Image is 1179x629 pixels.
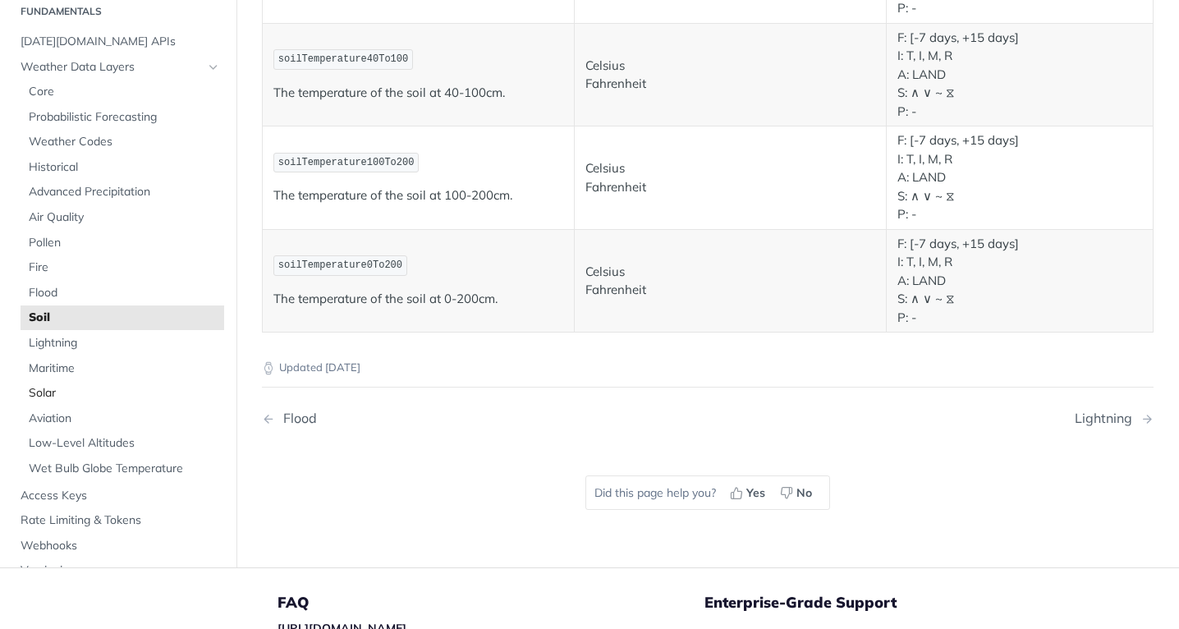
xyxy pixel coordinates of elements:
[21,306,224,331] a: Soil
[262,411,644,426] a: Previous Page: Flood
[29,209,220,226] span: Air Quality
[262,394,1154,443] nav: Pagination Controls
[29,109,220,126] span: Probabilistic Forecasting
[585,263,875,300] p: Celsius Fahrenheit
[21,381,224,406] a: Solar
[704,593,1089,613] h5: Enterprise-Grade Support
[29,259,220,276] span: Fire
[21,205,224,230] a: Air Quality
[21,80,224,104] a: Core
[12,508,224,533] a: Rate Limiting & Tokens
[1075,411,1154,426] a: Next Page: Lightning
[746,484,765,502] span: Yes
[29,84,220,100] span: Core
[275,411,317,426] div: Flood
[21,331,224,356] a: Lightning
[12,534,224,558] a: Webhooks
[207,61,220,74] button: Hide subpages for Weather Data Layers
[21,488,220,504] span: Access Keys
[21,356,224,381] a: Maritime
[897,29,1143,122] p: F: [-7 days, +15 days] I: T, I, M, R A: LAND S: ∧ ∨ ~ ⧖ P: -
[21,255,224,280] a: Fire
[29,310,220,327] span: Soil
[724,480,774,505] button: Yes
[12,55,224,80] a: Weather Data LayersHide subpages for Weather Data Layers
[21,59,203,76] span: Weather Data Layers
[21,181,224,205] a: Advanced Precipitation
[21,105,224,130] a: Probabilistic Forecasting
[21,281,224,305] a: Flood
[12,4,224,19] h2: Fundamentals
[262,360,1154,376] p: Updated [DATE]
[29,436,220,452] span: Low-Level Altitudes
[21,231,224,255] a: Pollen
[21,512,220,529] span: Rate Limiting & Tokens
[585,159,875,196] p: Celsius Fahrenheit
[21,432,224,457] a: Low-Level Altitudes
[21,563,220,580] span: Versioning
[21,34,220,50] span: [DATE][DOMAIN_NAME] APIs
[21,457,224,481] a: Wet Bulb Globe Temperature
[278,53,408,65] span: soilTemperature40To100
[897,235,1143,328] p: F: [-7 days, +15 days] I: T, I, M, R A: LAND S: ∧ ∨ ~ ⧖ P: -
[278,259,402,271] span: soilTemperature0To200
[21,538,220,554] span: Webhooks
[273,186,563,205] p: The temperature of the soil at 100-200cm.
[21,406,224,431] a: Aviation
[273,290,563,309] p: The temperature of the soil at 0-200cm.
[12,30,224,54] a: [DATE][DOMAIN_NAME] APIs
[796,484,812,502] span: No
[1075,411,1140,426] div: Lightning
[29,285,220,301] span: Flood
[29,335,220,351] span: Lightning
[897,131,1143,224] p: F: [-7 days, +15 days] I: T, I, M, R A: LAND S: ∧ ∨ ~ ⧖ P: -
[21,130,224,154] a: Weather Codes
[29,134,220,150] span: Weather Codes
[29,185,220,201] span: Advanced Precipitation
[29,461,220,477] span: Wet Bulb Globe Temperature
[278,157,415,168] span: soilTemperature100To200
[774,480,821,505] button: No
[585,57,875,94] p: Celsius Fahrenheit
[12,559,224,584] a: Versioning
[585,475,830,510] div: Did this page help you?
[29,159,220,176] span: Historical
[278,593,704,613] h5: FAQ
[29,360,220,377] span: Maritime
[21,155,224,180] a: Historical
[29,411,220,427] span: Aviation
[273,84,563,103] p: The temperature of the soil at 40-100cm.
[29,235,220,251] span: Pollen
[12,484,224,508] a: Access Keys
[29,385,220,402] span: Solar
